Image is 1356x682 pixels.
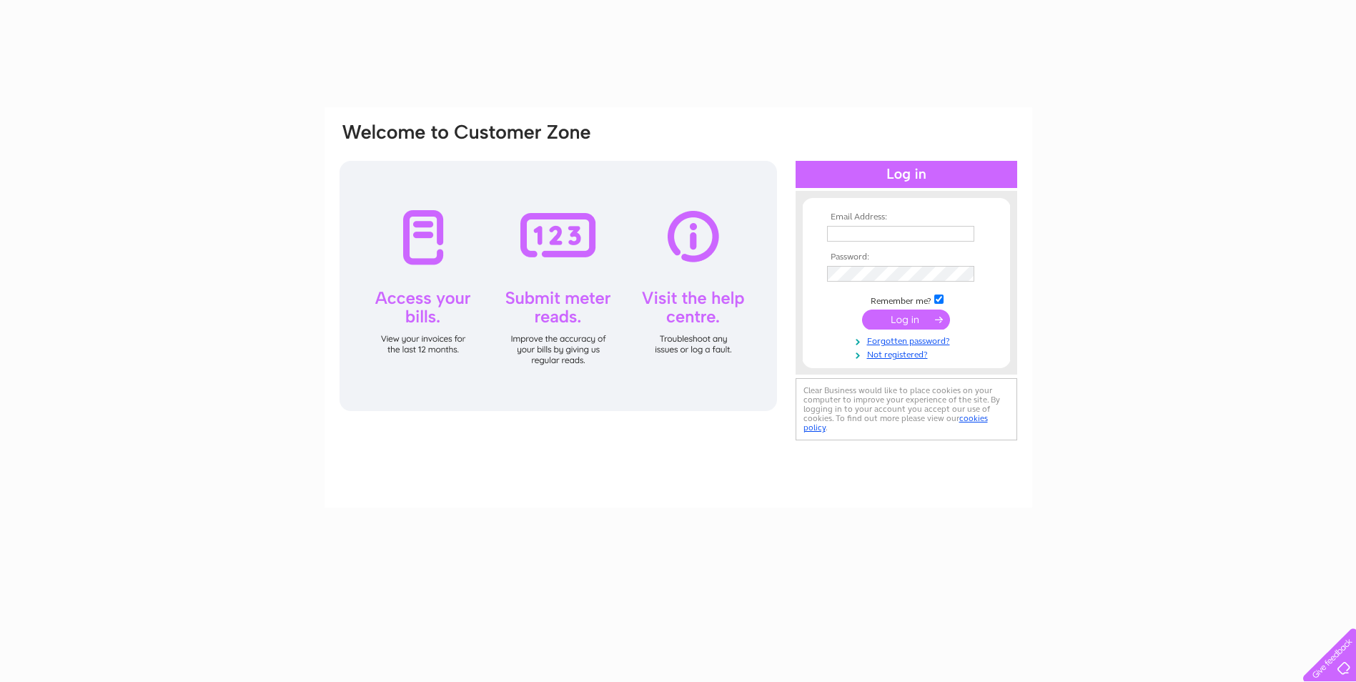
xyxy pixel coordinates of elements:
[862,310,950,330] input: Submit
[827,333,989,347] a: Forgotten password?
[803,413,988,433] a: cookies policy
[823,292,989,307] td: Remember me?
[827,347,989,360] a: Not registered?
[823,252,989,262] th: Password:
[823,212,989,222] th: Email Address:
[796,378,1017,440] div: Clear Business would like to place cookies on your computer to improve your experience of the sit...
